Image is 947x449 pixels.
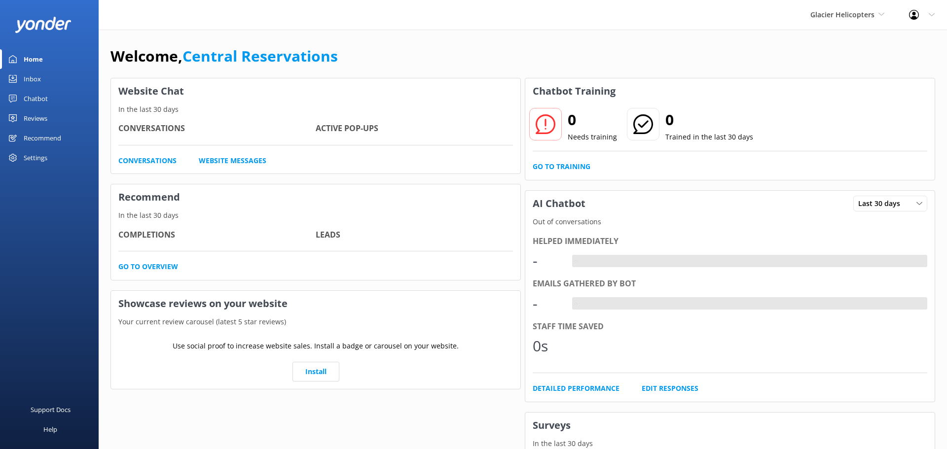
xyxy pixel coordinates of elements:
div: Inbox [24,69,41,89]
div: - [572,297,580,310]
a: Go to Training [533,161,590,172]
a: Install [292,362,339,381]
h3: Website Chat [111,78,520,104]
p: In the last 30 days [111,210,520,221]
a: Go to overview [118,261,178,272]
h4: Conversations [118,122,316,135]
p: Needs training [568,132,617,142]
p: In the last 30 days [525,438,935,449]
p: Your current review carousel (latest 5 star reviews) [111,316,520,327]
h1: Welcome, [110,44,338,68]
div: Support Docs [31,400,71,419]
h4: Completions [118,229,316,242]
div: Emails gathered by bot [533,277,927,290]
h3: Recommend [111,184,520,210]
p: Use social proof to increase website sales. Install a badge or carousel on your website. [173,341,459,351]
p: Trained in the last 30 days [665,132,753,142]
div: Reviews [24,108,47,128]
div: 0s [533,334,562,358]
h3: AI Chatbot [525,191,593,216]
div: - [533,292,562,315]
h3: Chatbot Training [525,78,623,104]
h2: 0 [568,108,617,132]
p: In the last 30 days [111,104,520,115]
div: Chatbot [24,89,48,108]
div: Recommend [24,128,61,148]
p: Out of conversations [525,216,935,227]
a: Edit Responses [642,383,698,394]
div: Home [24,49,43,69]
div: Staff time saved [533,320,927,333]
div: Helped immediately [533,235,927,248]
img: yonder-white-logo.png [15,17,72,33]
a: Central Reservations [182,46,338,66]
a: Conversations [118,155,177,166]
h4: Leads [316,229,513,242]
div: Settings [24,148,47,168]
span: Glacier Helicopters [810,10,874,19]
a: Detailed Performance [533,383,619,394]
h3: Showcase reviews on your website [111,291,520,316]
div: - [533,249,562,273]
h4: Active Pop-ups [316,122,513,135]
span: Last 30 days [858,198,906,209]
a: Website Messages [199,155,266,166]
h2: 0 [665,108,753,132]
div: Help [43,419,57,439]
div: - [572,255,580,268]
h3: Surveys [525,413,935,438]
